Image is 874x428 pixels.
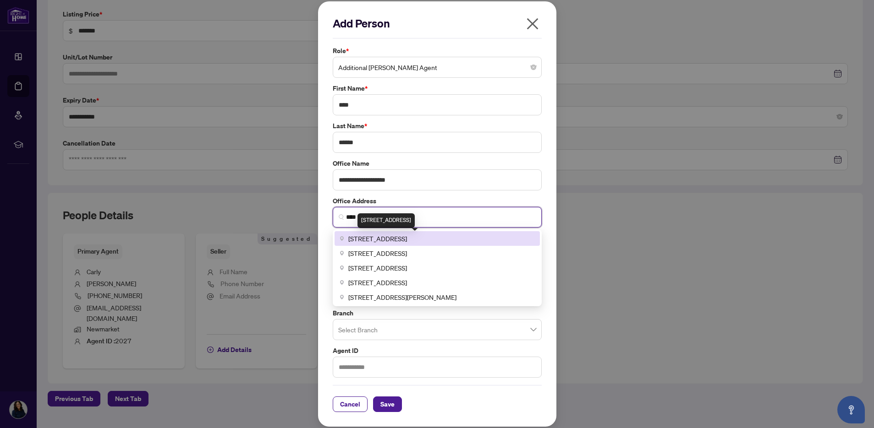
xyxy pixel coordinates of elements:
[333,16,542,31] h2: Add Person
[340,397,360,412] span: Cancel
[348,292,456,302] span: [STREET_ADDRESS][PERSON_NAME]
[348,248,407,258] span: [STREET_ADDRESS]
[338,59,536,76] span: Additional RAHR Agent
[837,396,865,423] button: Open asap
[333,308,542,318] label: Branch
[348,277,407,287] span: [STREET_ADDRESS]
[333,83,542,93] label: First Name
[357,213,415,228] div: [STREET_ADDRESS]
[373,396,402,412] button: Save
[339,214,344,220] img: search_icon
[333,196,542,206] label: Office Address
[380,397,395,412] span: Save
[348,233,407,244] span: [STREET_ADDRESS]
[333,121,542,131] label: Last Name
[333,158,542,168] label: Office Name
[348,263,407,273] span: [STREET_ADDRESS]
[333,346,542,356] label: Agent ID
[333,396,368,412] button: Cancel
[531,65,536,70] span: close-circle
[333,46,542,56] label: Role
[525,16,540,31] span: close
